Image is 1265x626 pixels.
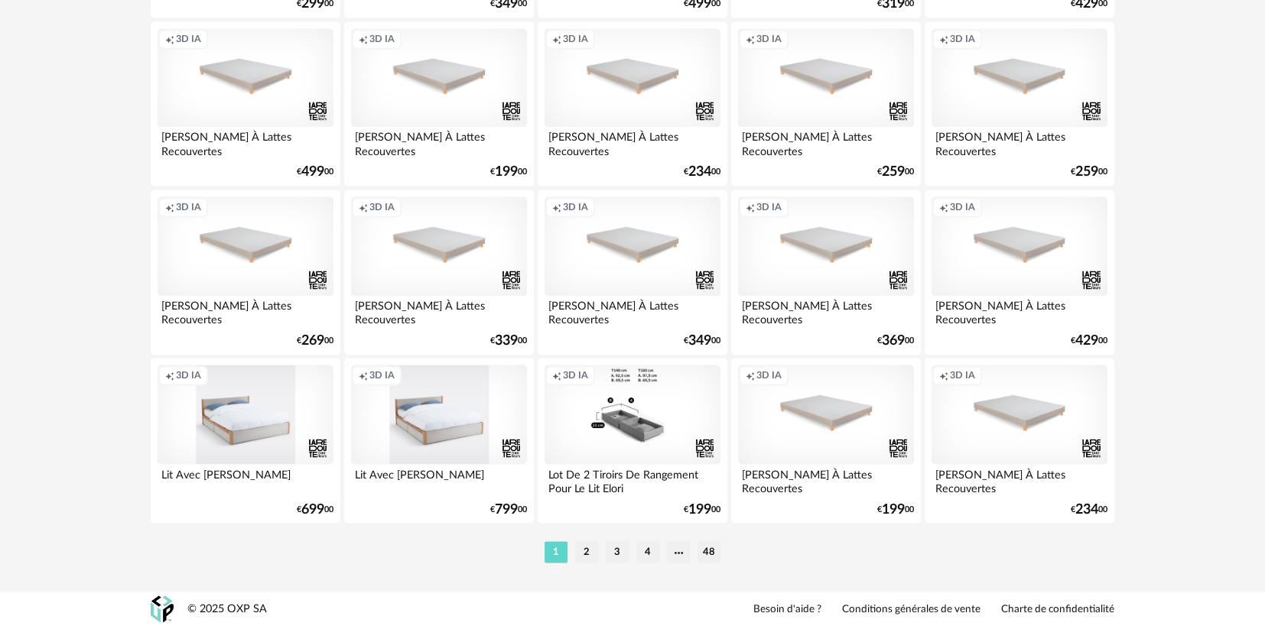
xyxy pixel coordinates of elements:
span: 234 [1075,504,1098,514]
div: [PERSON_NAME] À Lattes Recouvertes [738,464,914,495]
span: 3D IA [950,33,975,45]
span: Creation icon [939,33,948,45]
span: Creation icon [552,201,561,213]
div: [PERSON_NAME] À Lattes Recouvertes [932,296,1107,326]
span: Creation icon [746,369,755,381]
span: 199 [688,504,711,514]
span: Creation icon [359,369,368,381]
div: Lot De 2 Tiroirs De Rangement Pour Le Lit Elori [545,464,720,495]
div: [PERSON_NAME] À Lattes Recouvertes [545,127,720,157]
div: [PERSON_NAME] À Lattes Recouvertes [738,127,914,157]
a: Creation icon 3D IA [PERSON_NAME] À Lattes Recouvertes €25900 [925,21,1114,187]
div: [PERSON_NAME] À Lattes Recouvertes [158,296,333,326]
a: Creation icon 3D IA [PERSON_NAME] À Lattes Recouvertes €19900 [731,358,921,523]
span: Creation icon [165,369,174,381]
a: Creation icon 3D IA [PERSON_NAME] À Lattes Recouvertes €42900 [925,190,1114,355]
div: € 00 [684,336,720,346]
span: 3D IA [369,201,395,213]
a: Charte de confidentialité [1001,602,1114,616]
span: 3D IA [563,369,588,381]
div: € 00 [684,504,720,514]
div: € 00 [1071,167,1107,177]
span: 349 [688,336,711,346]
a: Conditions générales de vente [842,602,980,616]
span: 429 [1075,336,1098,346]
a: Creation icon 3D IA [PERSON_NAME] À Lattes Recouvertes €26900 [151,190,340,355]
div: € 00 [297,504,333,514]
a: Creation icon 3D IA [PERSON_NAME] À Lattes Recouvertes €33900 [344,190,534,355]
div: € 00 [877,336,914,346]
div: € 00 [490,336,527,346]
span: 499 [301,167,324,177]
li: 1 [545,541,567,563]
span: 339 [495,336,518,346]
a: Creation icon 3D IA [PERSON_NAME] À Lattes Recouvertes €23400 [538,21,727,187]
li: 3 [606,541,629,563]
span: 234 [688,167,711,177]
span: 3D IA [563,201,588,213]
div: © 2025 OXP SA [187,602,267,616]
span: 3D IA [176,201,201,213]
span: Creation icon [165,33,174,45]
div: € 00 [877,167,914,177]
div: [PERSON_NAME] À Lattes Recouvertes [932,464,1107,495]
div: € 00 [1071,504,1107,514]
span: 3D IA [950,369,975,381]
a: Creation icon 3D IA [PERSON_NAME] À Lattes Recouvertes €25900 [731,21,921,187]
span: 3D IA [756,201,782,213]
span: 3D IA [369,369,395,381]
span: 3D IA [369,33,395,45]
div: [PERSON_NAME] À Lattes Recouvertes [545,296,720,326]
div: [PERSON_NAME] À Lattes Recouvertes [158,127,333,157]
li: 4 [636,541,659,563]
div: [PERSON_NAME] À Lattes Recouvertes [932,127,1107,157]
a: Creation icon 3D IA Lit Avec [PERSON_NAME] €79900 [344,358,534,523]
li: 2 [575,541,598,563]
a: Creation icon 3D IA [PERSON_NAME] À Lattes Recouvertes €34900 [538,190,727,355]
img: OXP [151,595,174,622]
span: Creation icon [746,201,755,213]
span: 259 [1075,167,1098,177]
span: Creation icon [939,369,948,381]
span: Creation icon [165,201,174,213]
div: Lit Avec [PERSON_NAME] [158,464,333,495]
span: 3D IA [756,33,782,45]
span: Creation icon [552,33,561,45]
span: 3D IA [756,369,782,381]
div: € 00 [877,504,914,514]
a: Creation icon 3D IA Lot De 2 Tiroirs De Rangement Pour Le Lit Elori €19900 [538,358,727,523]
div: € 00 [297,336,333,346]
div: € 00 [490,504,527,514]
div: [PERSON_NAME] À Lattes Recouvertes [738,296,914,326]
span: 3D IA [176,369,201,381]
div: € 00 [297,167,333,177]
div: [PERSON_NAME] À Lattes Recouvertes [351,127,527,157]
span: 369 [882,336,905,346]
a: Creation icon 3D IA [PERSON_NAME] À Lattes Recouvertes €36900 [731,190,921,355]
span: Creation icon [939,201,948,213]
div: € 00 [490,167,527,177]
a: Besoin d'aide ? [753,602,821,616]
li: 48 [698,541,720,563]
span: 269 [301,336,324,346]
span: Creation icon [359,201,368,213]
a: Creation icon 3D IA [PERSON_NAME] À Lattes Recouvertes €49900 [151,21,340,187]
span: 199 [495,167,518,177]
div: Lit Avec [PERSON_NAME] [351,464,527,495]
div: [PERSON_NAME] À Lattes Recouvertes [351,296,527,326]
div: € 00 [684,167,720,177]
a: Creation icon 3D IA [PERSON_NAME] À Lattes Recouvertes €23400 [925,358,1114,523]
a: Creation icon 3D IA Lit Avec [PERSON_NAME] €69900 [151,358,340,523]
span: Creation icon [552,369,561,381]
span: 3D IA [176,33,201,45]
span: Creation icon [746,33,755,45]
span: 3D IA [563,33,588,45]
div: € 00 [1071,336,1107,346]
span: 3D IA [950,201,975,213]
a: Creation icon 3D IA [PERSON_NAME] À Lattes Recouvertes €19900 [344,21,534,187]
span: 259 [882,167,905,177]
span: 799 [495,504,518,514]
span: Creation icon [359,33,368,45]
span: 199 [882,504,905,514]
span: 699 [301,504,324,514]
